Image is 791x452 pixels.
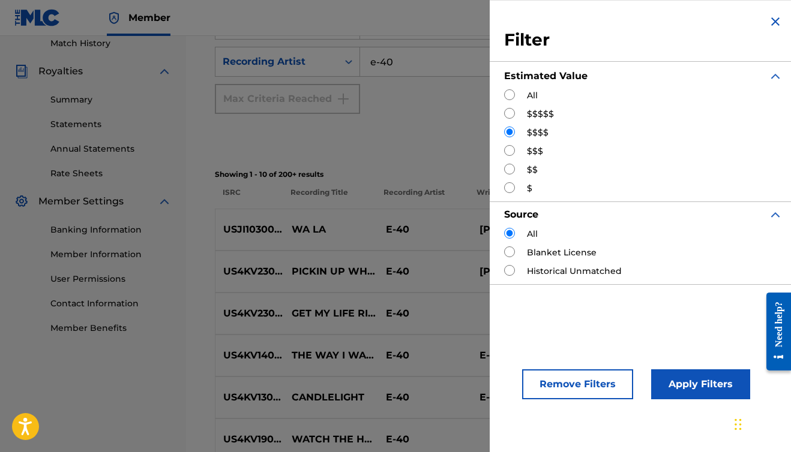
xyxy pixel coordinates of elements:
[223,55,331,69] div: Recording Artist
[215,306,284,321] p: US4KV2300031
[215,432,284,447] p: US4KV1900016
[527,108,554,120] label: $$$$$
[215,169,762,180] p: Showing 1 - 10 of 200+ results
[157,64,172,79] img: expand
[376,187,469,209] p: Recording Artist
[50,224,172,236] a: Banking Information
[215,187,283,209] p: ISRC
[50,322,172,335] a: Member Benefits
[472,264,566,279] p: [PERSON_NAME], ＥＡＲＬＴ．[PERSON_NAME]
[107,11,121,25] img: Top Rightsholder
[50,297,172,310] a: Contact Information
[651,369,750,399] button: Apply Filters
[731,394,791,452] iframe: Chat Widget
[377,264,472,279] p: E-40
[527,164,538,176] label: $$
[504,29,783,51] h3: Filter
[50,273,172,285] a: User Permissions
[735,406,742,442] div: Drag
[283,187,376,209] p: Recording Title
[14,64,29,79] img: Royalties
[284,306,378,321] p: GET MY LIFE RIGHT
[284,432,378,447] p: WATCH THE HOMIES [FEAT. SCARFACE]
[377,348,472,363] p: E-40
[215,222,284,237] p: USJI10300311
[38,64,83,79] span: Royalties
[14,194,29,209] img: Member Settings
[527,228,538,240] label: All
[377,390,472,405] p: E-40
[527,246,597,259] label: Blanket License
[215,390,284,405] p: US4KV1300015
[38,194,124,209] span: Member Settings
[284,390,378,405] p: CANDLELIGHT
[50,248,172,261] a: Member Information
[377,432,472,447] p: E-40
[128,11,170,25] span: Member
[377,222,472,237] p: E-40
[768,14,783,29] img: close
[504,209,538,220] strong: Source
[504,70,588,82] strong: Estimated Value
[50,167,172,180] a: Rate Sheets
[472,390,566,405] p: E-40
[284,348,378,363] p: THE WAY I WAS RAISED (FEAT. [PERSON_NAME])
[469,187,562,209] p: Writer(s)
[50,118,172,131] a: Statements
[50,143,172,155] a: Annual Statements
[284,264,378,279] p: PICKIN UP WHAT I’M PUTTIN DOWN
[527,89,538,102] label: All
[377,306,472,321] p: E-40
[472,222,566,237] p: [PERSON_NAME], [PERSON_NAME], [PERSON_NAME], [PERSON_NAME]
[50,94,172,106] a: Summary
[157,194,172,209] img: expand
[284,222,378,237] p: WA LA
[50,37,172,50] a: Match History
[757,282,791,381] iframe: Resource Center
[14,9,61,26] img: MLC Logo
[768,69,783,83] img: expand
[527,265,622,278] label: Historical Unmatched
[527,182,532,195] label: $
[527,145,543,158] label: $$$
[522,369,633,399] button: Remove Filters
[527,126,549,139] label: $$$$
[215,348,284,363] p: US4KV1400087
[472,348,566,363] p: E-40
[768,207,783,222] img: expand
[215,264,284,279] p: US4KV2300025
